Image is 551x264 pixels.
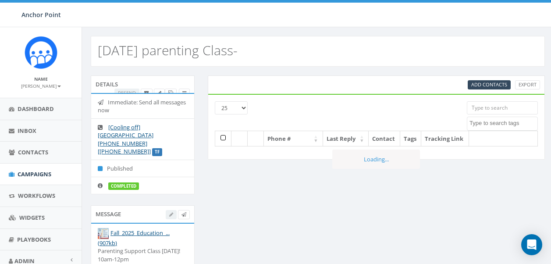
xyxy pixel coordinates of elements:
span: Inbox [18,127,36,135]
div: Details [91,75,195,93]
span: Dashboard [18,105,54,113]
label: completed [108,182,139,190]
div: Loading... [332,150,420,169]
li: Immediate: Send all messages now [91,94,194,119]
i: Immediate: Send all messages now [98,100,108,105]
textarea: Search [469,119,537,127]
span: Clone Campaign [168,89,173,96]
a: [PERSON_NAME] [21,82,61,89]
img: Rally_platform_Icon_1.png [25,36,57,69]
input: Type to search [467,101,538,114]
th: Contact [369,131,400,146]
div: Open Intercom Messenger [521,234,542,255]
div: Message [91,205,195,223]
span: Add Contacts [471,81,507,88]
small: Name [34,76,48,82]
a: Export [515,80,540,89]
i: Published [98,166,107,171]
span: Playbooks [17,235,51,243]
th: Last Reply [323,131,369,146]
span: Send Test Message [181,211,186,218]
h2: [DATE] parenting Class- [98,43,238,57]
span: Edit Campaign Title [157,89,161,96]
th: Tags [400,131,421,146]
span: Workflows [18,192,55,200]
a: [Cooling off] [GEOGRAPHIC_DATA] [PHONE_NUMBER] [[PHONE_NUMBER]] [98,123,153,156]
span: Archive Campaign [144,89,149,96]
th: Tracking Link [421,131,469,146]
span: Campaigns [18,170,51,178]
label: TF [152,148,162,156]
small: [PERSON_NAME] [21,83,61,89]
span: View Campaign Delivery Statistics [182,89,186,96]
span: Widgets [19,214,45,221]
li: Published [91,160,194,177]
span: Contacts [18,148,48,156]
span: CSV files only [471,81,507,88]
th: Phone # [264,131,323,146]
a: Fall_2025_Education_... (907kb) [98,229,170,247]
span: Anchor Point [21,11,61,19]
a: Add Contacts [468,80,511,89]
